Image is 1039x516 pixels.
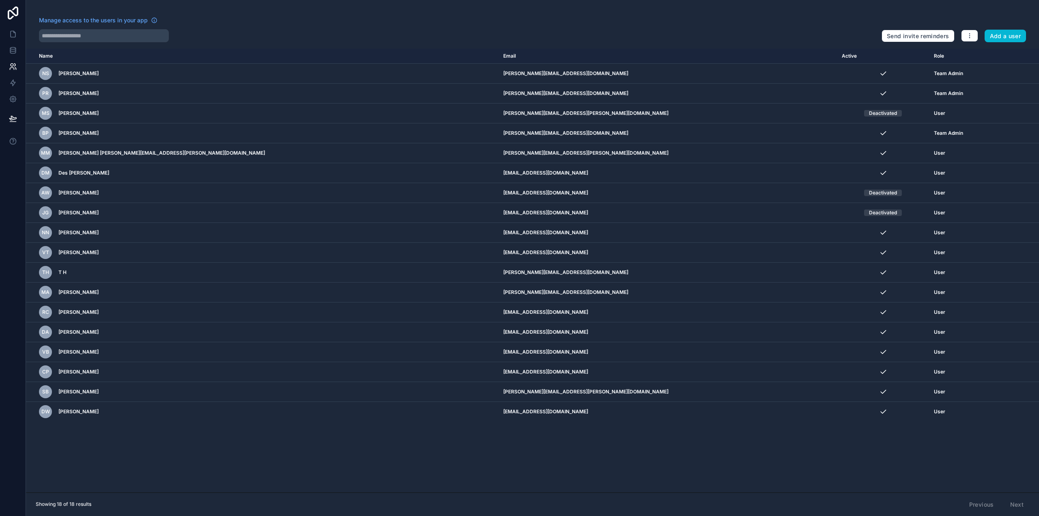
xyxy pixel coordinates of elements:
td: [PERSON_NAME][EMAIL_ADDRESS][DOMAIN_NAME] [498,84,837,104]
span: NS [42,70,49,77]
span: [PERSON_NAME] [58,190,99,196]
td: [PERSON_NAME][EMAIL_ADDRESS][PERSON_NAME][DOMAIN_NAME] [498,143,837,163]
td: [EMAIL_ADDRESS][DOMAIN_NAME] [498,322,837,342]
span: [PERSON_NAME] [58,110,99,117]
div: Deactivated [869,190,897,196]
span: User [934,369,945,375]
td: [EMAIL_ADDRESS][DOMAIN_NAME] [498,203,837,223]
span: MA [41,289,50,296]
a: Manage access to the users in your app [39,16,157,24]
span: Mm [41,150,50,156]
span: [PERSON_NAME] [58,70,99,77]
span: User [934,349,945,355]
td: [PERSON_NAME][EMAIL_ADDRESS][DOMAIN_NAME] [498,283,837,302]
span: RC [42,309,49,315]
span: User [934,150,945,156]
span: [PERSON_NAME] [58,309,99,315]
span: [PERSON_NAME] [PERSON_NAME][EMAIL_ADDRESS][PERSON_NAME][DOMAIN_NAME] [58,150,265,156]
td: [EMAIL_ADDRESS][DOMAIN_NAME] [498,223,837,243]
span: [PERSON_NAME] [58,349,99,355]
span: JG [42,209,49,216]
span: NN [42,229,49,236]
span: [PERSON_NAME] [58,209,99,216]
td: [PERSON_NAME][EMAIL_ADDRESS][DOMAIN_NAME] [498,123,837,143]
td: [PERSON_NAME][EMAIL_ADDRESS][PERSON_NAME][DOMAIN_NAME] [498,104,837,123]
span: [PERSON_NAME] [58,130,99,136]
span: [PERSON_NAME] [58,369,99,375]
span: User [934,229,945,236]
span: Manage access to the users in your app [39,16,148,24]
td: [EMAIL_ADDRESS][DOMAIN_NAME] [498,183,837,203]
span: User [934,110,945,117]
span: BP [42,130,49,136]
span: VT [42,249,49,256]
td: [EMAIL_ADDRESS][DOMAIN_NAME] [498,243,837,263]
span: User [934,190,945,196]
span: [PERSON_NAME] [58,229,99,236]
span: User [934,408,945,415]
th: Role [929,49,1005,64]
span: User [934,269,945,276]
span: [PERSON_NAME] [58,90,99,97]
span: TH [42,269,49,276]
span: User [934,209,945,216]
td: [EMAIL_ADDRESS][DOMAIN_NAME] [498,302,837,322]
th: Email [498,49,837,64]
span: [PERSON_NAME] [58,249,99,256]
td: [EMAIL_ADDRESS][DOMAIN_NAME] [498,342,837,362]
span: User [934,249,945,256]
span: User [934,309,945,315]
div: Deactivated [869,209,897,216]
td: [PERSON_NAME][EMAIL_ADDRESS][DOMAIN_NAME] [498,64,837,84]
span: User [934,389,945,395]
span: [PERSON_NAME] [58,389,99,395]
span: PR [42,90,49,97]
span: [PERSON_NAME] [58,289,99,296]
span: User [934,329,945,335]
td: [EMAIL_ADDRESS][DOMAIN_NAME] [498,362,837,382]
span: VB [42,349,49,355]
span: Team Admin [934,130,963,136]
td: [PERSON_NAME][EMAIL_ADDRESS][PERSON_NAME][DOMAIN_NAME] [498,382,837,402]
span: [PERSON_NAME] [58,408,99,415]
div: Deactivated [869,110,897,117]
span: DM [41,170,50,176]
button: Send invite reminders [882,30,954,43]
span: CP [42,369,49,375]
span: SB [42,389,49,395]
span: [PERSON_NAME] [58,329,99,335]
span: Des [PERSON_NAME] [58,170,109,176]
th: Active [837,49,929,64]
span: Team Admin [934,90,963,97]
td: [EMAIL_ADDRESS][DOMAIN_NAME] [498,402,837,422]
span: User [934,170,945,176]
span: DA [42,329,49,335]
th: Name [26,49,498,64]
span: MS [42,110,50,117]
div: scrollable content [26,49,1039,492]
span: User [934,289,945,296]
span: Showing 18 of 18 results [36,501,91,507]
span: Team Admin [934,70,963,77]
td: [EMAIL_ADDRESS][DOMAIN_NAME] [498,163,837,183]
span: AW [41,190,50,196]
span: T H [58,269,67,276]
td: [PERSON_NAME][EMAIL_ADDRESS][DOMAIN_NAME] [498,263,837,283]
button: Add a user [985,30,1026,43]
span: DW [41,408,50,415]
